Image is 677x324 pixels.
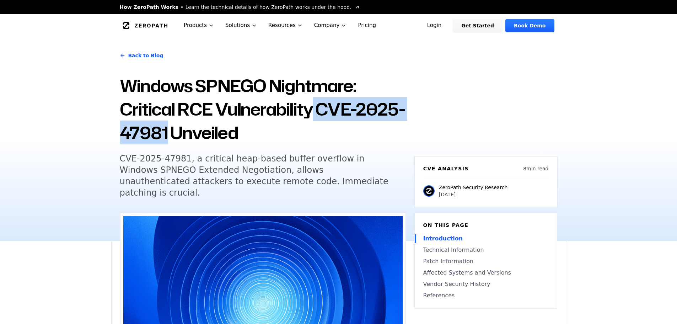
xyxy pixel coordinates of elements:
[308,14,353,37] button: Company
[423,246,548,254] a: Technical Information
[505,19,554,32] a: Book Demo
[453,19,503,32] a: Get Started
[423,234,548,243] a: Introduction
[439,184,508,191] p: ZeroPath Security Research
[423,222,548,229] h6: On this page
[263,14,308,37] button: Resources
[178,14,220,37] button: Products
[120,74,406,144] h1: Windows SPNEGO Nightmare: Critical RCE Vulnerability CVE-2025-47981 Unveiled
[419,19,450,32] a: Login
[423,185,435,197] img: ZeroPath Security Research
[423,165,469,172] h6: CVE Analysis
[120,153,393,198] h5: CVE-2025-47981, a critical heap-based buffer overflow in Windows SPNEGO Extended Negotiation, all...
[423,280,548,288] a: Vendor Security History
[423,257,548,266] a: Patch Information
[423,291,548,300] a: References
[120,4,178,11] span: How ZeroPath Works
[186,4,351,11] span: Learn the technical details of how ZeroPath works under the hood.
[111,14,566,37] nav: Global
[220,14,263,37] button: Solutions
[120,4,360,11] a: How ZeroPath WorksLearn the technical details of how ZeroPath works under the hood.
[352,14,382,37] a: Pricing
[439,191,508,198] p: [DATE]
[423,269,548,277] a: Affected Systems and Versions
[523,165,548,172] p: 8 min read
[120,46,163,65] a: Back to Blog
